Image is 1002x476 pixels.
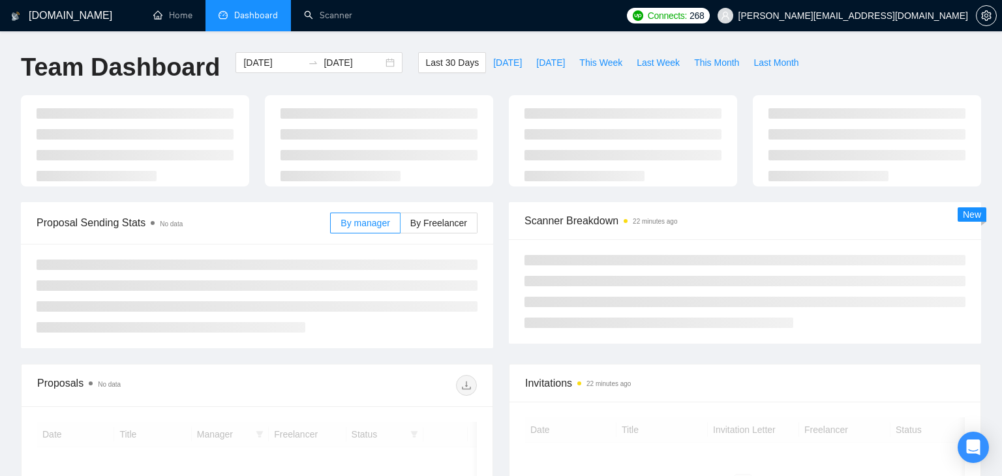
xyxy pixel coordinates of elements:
span: 268 [690,8,704,23]
span: This Month [694,55,739,70]
button: [DATE] [529,52,572,73]
time: 22 minutes ago [586,380,631,387]
h1: Team Dashboard [21,52,220,83]
div: Proposals [37,375,257,396]
img: logo [11,6,20,27]
span: [DATE] [493,55,522,70]
button: This Week [572,52,630,73]
span: Last Week [637,55,680,70]
span: dashboard [219,10,228,20]
span: Invitations [525,375,965,391]
span: swap-right [308,57,318,68]
button: Last Month [746,52,806,73]
span: Proposal Sending Stats [37,215,330,231]
span: No data [160,220,183,228]
input: End date [324,55,383,70]
button: Last Week [630,52,687,73]
button: [DATE] [486,52,529,73]
time: 22 minutes ago [633,218,677,225]
button: setting [976,5,997,26]
a: setting [976,10,997,21]
button: Last 30 Days [418,52,486,73]
span: Dashboard [234,10,278,21]
div: Open Intercom Messenger [958,432,989,463]
span: No data [98,381,121,388]
span: Last Month [753,55,798,70]
span: This Week [579,55,622,70]
span: New [963,209,981,220]
button: This Month [687,52,746,73]
span: By Freelancer [410,218,467,228]
span: Scanner Breakdown [524,213,965,229]
span: to [308,57,318,68]
span: Connects: [648,8,687,23]
input: Start date [243,55,303,70]
a: homeHome [153,10,192,21]
a: searchScanner [304,10,352,21]
span: setting [977,10,996,21]
span: [DATE] [536,55,565,70]
span: user [721,11,730,20]
span: Last 30 Days [425,55,479,70]
img: upwork-logo.png [633,10,643,21]
span: By manager [341,218,389,228]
